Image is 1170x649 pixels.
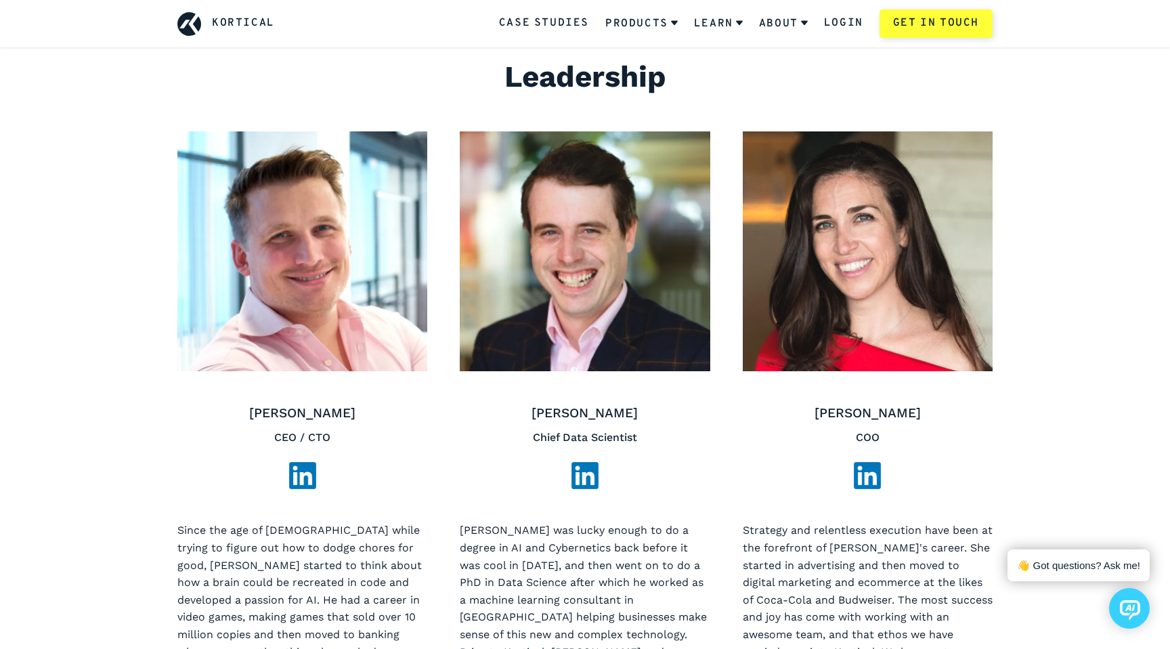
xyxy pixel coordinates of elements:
[212,15,275,33] a: Kortical
[759,6,808,41] a: About
[177,131,427,371] img: Andy Gray
[499,15,589,33] a: Case Studies
[289,462,316,489] img: LinkedIn
[177,404,427,423] h4: [PERSON_NAME]
[824,15,863,33] a: Login
[880,9,993,38] a: Get in touch
[460,131,710,371] img: Alex Allan
[177,54,993,99] h2: Leadership
[460,429,710,446] p: Chief Data Scientist
[743,404,993,423] h4: [PERSON_NAME]
[694,6,743,41] a: Learn
[571,462,599,489] img: LinkedIn
[460,404,710,423] h4: [PERSON_NAME]
[743,429,993,446] p: COO
[605,6,678,41] a: Products
[854,462,881,489] img: LinkedIn
[177,429,427,446] p: CEO / CTO
[743,131,993,371] img: Barbara Johnson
